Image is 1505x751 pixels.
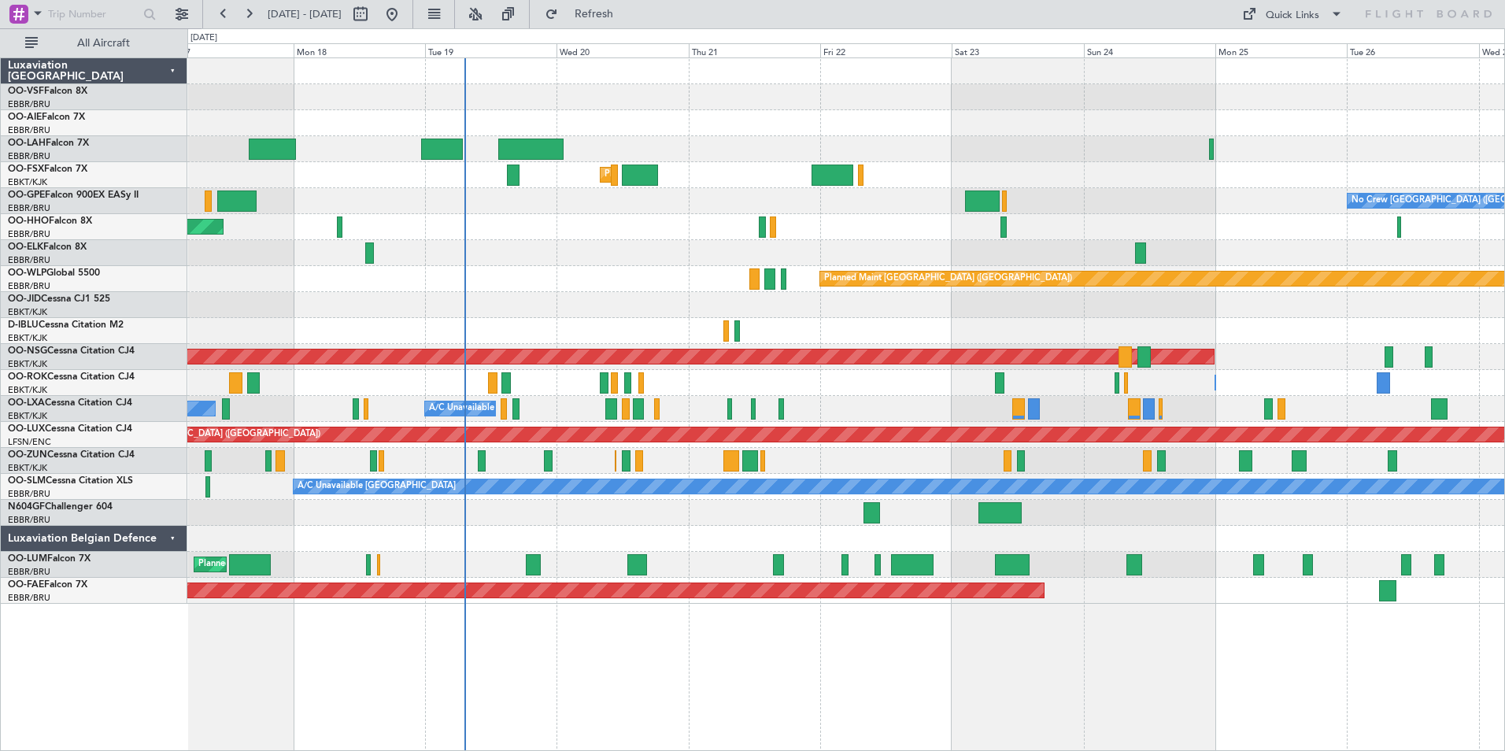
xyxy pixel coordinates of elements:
a: EBKT/KJK [8,462,47,474]
a: OO-LXACessna Citation CJ4 [8,398,132,408]
a: EBBR/BRU [8,124,50,136]
span: All Aircraft [41,38,166,49]
a: EBKT/KJK [8,332,47,344]
a: EBBR/BRU [8,98,50,110]
a: OO-WLPGlobal 5500 [8,268,100,278]
a: EBBR/BRU [8,254,50,266]
div: Sat 23 [952,43,1083,57]
span: OO-NSG [8,346,47,356]
div: Quick Links [1266,8,1319,24]
span: OO-FSX [8,165,44,174]
a: EBBR/BRU [8,488,50,500]
a: N604GFChallenger 604 [8,502,113,512]
div: Thu 21 [689,43,820,57]
a: EBBR/BRU [8,592,50,604]
span: OO-GPE [8,191,45,200]
a: OO-GPEFalcon 900EX EASy II [8,191,139,200]
a: OO-FSXFalcon 7X [8,165,87,174]
a: OO-FAEFalcon 7X [8,580,87,590]
div: Planned Maint [GEOGRAPHIC_DATA] ([GEOGRAPHIC_DATA]) [824,267,1072,290]
a: OO-VSFFalcon 8X [8,87,87,96]
span: Refresh [561,9,627,20]
a: EBBR/BRU [8,202,50,214]
span: OO-LUX [8,424,45,434]
a: OO-JIDCessna CJ1 525 [8,294,110,304]
div: Wed 20 [557,43,688,57]
a: OO-LUXCessna Citation CJ4 [8,424,132,434]
span: OO-WLP [8,268,46,278]
a: EBBR/BRU [8,566,50,578]
div: Sun 24 [1084,43,1215,57]
a: OO-AIEFalcon 7X [8,113,85,122]
a: D-IBLUCessna Citation M2 [8,320,124,330]
span: OO-ZUN [8,450,47,460]
a: OO-ROKCessna Citation CJ4 [8,372,135,382]
span: OO-FAE [8,580,44,590]
button: Refresh [538,2,632,27]
a: OO-ZUNCessna Citation CJ4 [8,450,135,460]
a: OO-ELKFalcon 8X [8,242,87,252]
a: OO-SLMCessna Citation XLS [8,476,133,486]
a: OO-NSGCessna Citation CJ4 [8,346,135,356]
div: Sun 17 [161,43,293,57]
div: Mon 18 [294,43,425,57]
a: OO-LAHFalcon 7X [8,139,89,148]
button: All Aircraft [17,31,171,56]
span: N604GF [8,502,45,512]
a: EBKT/KJK [8,306,47,318]
span: OO-AIE [8,113,42,122]
span: OO-JID [8,294,41,304]
div: Planned Maint [GEOGRAPHIC_DATA] ([GEOGRAPHIC_DATA] National) [198,553,483,576]
span: OO-SLM [8,476,46,486]
div: Fri 22 [820,43,952,57]
a: OO-LUMFalcon 7X [8,554,91,564]
input: Trip Number [48,2,139,26]
span: OO-LXA [8,398,45,408]
div: Mon 25 [1215,43,1347,57]
a: OO-HHOFalcon 8X [8,216,92,226]
a: EBKT/KJK [8,176,47,188]
a: EBKT/KJK [8,384,47,396]
div: A/C Unavailable [GEOGRAPHIC_DATA] ([GEOGRAPHIC_DATA] National) [429,397,722,420]
span: [DATE] - [DATE] [268,7,342,21]
div: Planned Maint [GEOGRAPHIC_DATA] ([GEOGRAPHIC_DATA]) [72,423,320,446]
a: EBKT/KJK [8,410,47,422]
div: Tue 19 [425,43,557,57]
div: Tue 26 [1347,43,1478,57]
span: OO-HHO [8,216,49,226]
span: OO-LAH [8,139,46,148]
button: Quick Links [1234,2,1351,27]
a: EBBR/BRU [8,280,50,292]
span: D-IBLU [8,320,39,330]
span: OO-ROK [8,372,47,382]
a: LFSN/ENC [8,436,51,448]
span: OO-VSF [8,87,44,96]
span: OO-LUM [8,554,47,564]
a: EBBR/BRU [8,514,50,526]
a: EBBR/BRU [8,150,50,162]
a: EBBR/BRU [8,228,50,240]
div: [DATE] [190,31,217,45]
a: EBKT/KJK [8,358,47,370]
span: OO-ELK [8,242,43,252]
div: A/C Unavailable [GEOGRAPHIC_DATA] [298,475,456,498]
div: Planned Maint Kortrijk-[GEOGRAPHIC_DATA] [605,163,788,187]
